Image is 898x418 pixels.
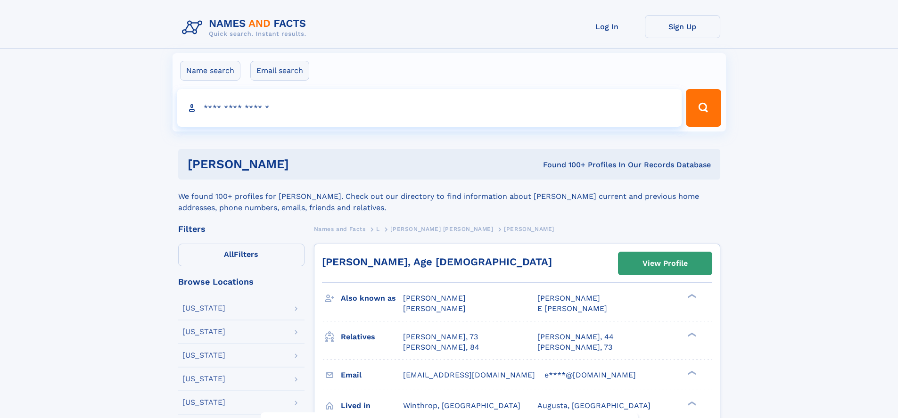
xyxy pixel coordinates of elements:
label: Email search [250,61,309,81]
div: ❯ [685,331,697,337]
h3: Also known as [341,290,403,306]
h3: Relatives [341,329,403,345]
h3: Email [341,367,403,383]
div: [US_STATE] [182,399,225,406]
span: [PERSON_NAME] [403,304,466,313]
a: View Profile [618,252,712,275]
span: [EMAIL_ADDRESS][DOMAIN_NAME] [403,370,535,379]
div: ❯ [685,400,697,406]
a: Names and Facts [314,223,366,235]
span: [PERSON_NAME] [537,294,600,303]
input: search input [177,89,682,127]
span: [PERSON_NAME] [403,294,466,303]
div: Found 100+ Profiles In Our Records Database [416,160,711,170]
div: [US_STATE] [182,375,225,383]
button: Search Button [686,89,721,127]
div: We found 100+ profiles for [PERSON_NAME]. Check out our directory to find information about [PERS... [178,180,720,213]
a: [PERSON_NAME], 44 [537,332,614,342]
div: Filters [178,225,305,233]
div: [US_STATE] [182,328,225,336]
span: Winthrop, [GEOGRAPHIC_DATA] [403,401,520,410]
span: Augusta, [GEOGRAPHIC_DATA] [537,401,651,410]
h1: [PERSON_NAME] [188,158,416,170]
div: [US_STATE] [182,352,225,359]
img: Logo Names and Facts [178,15,314,41]
a: [PERSON_NAME], 73 [537,342,612,352]
a: [PERSON_NAME], Age [DEMOGRAPHIC_DATA] [322,256,552,268]
div: Browse Locations [178,278,305,286]
div: View Profile [643,253,688,274]
span: L [376,226,380,232]
a: [PERSON_NAME], 73 [403,332,478,342]
div: ❯ [685,293,697,299]
a: L [376,223,380,235]
span: E [PERSON_NAME] [537,304,607,313]
span: All [224,250,234,259]
label: Filters [178,244,305,266]
div: ❯ [685,369,697,376]
a: [PERSON_NAME] [PERSON_NAME] [390,223,493,235]
a: [PERSON_NAME], 84 [403,342,479,352]
span: [PERSON_NAME] [PERSON_NAME] [390,226,493,232]
a: Sign Up [645,15,720,38]
span: [PERSON_NAME] [504,226,554,232]
h3: Lived in [341,398,403,414]
label: Name search [180,61,240,81]
a: Log In [569,15,645,38]
div: [US_STATE] [182,304,225,312]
